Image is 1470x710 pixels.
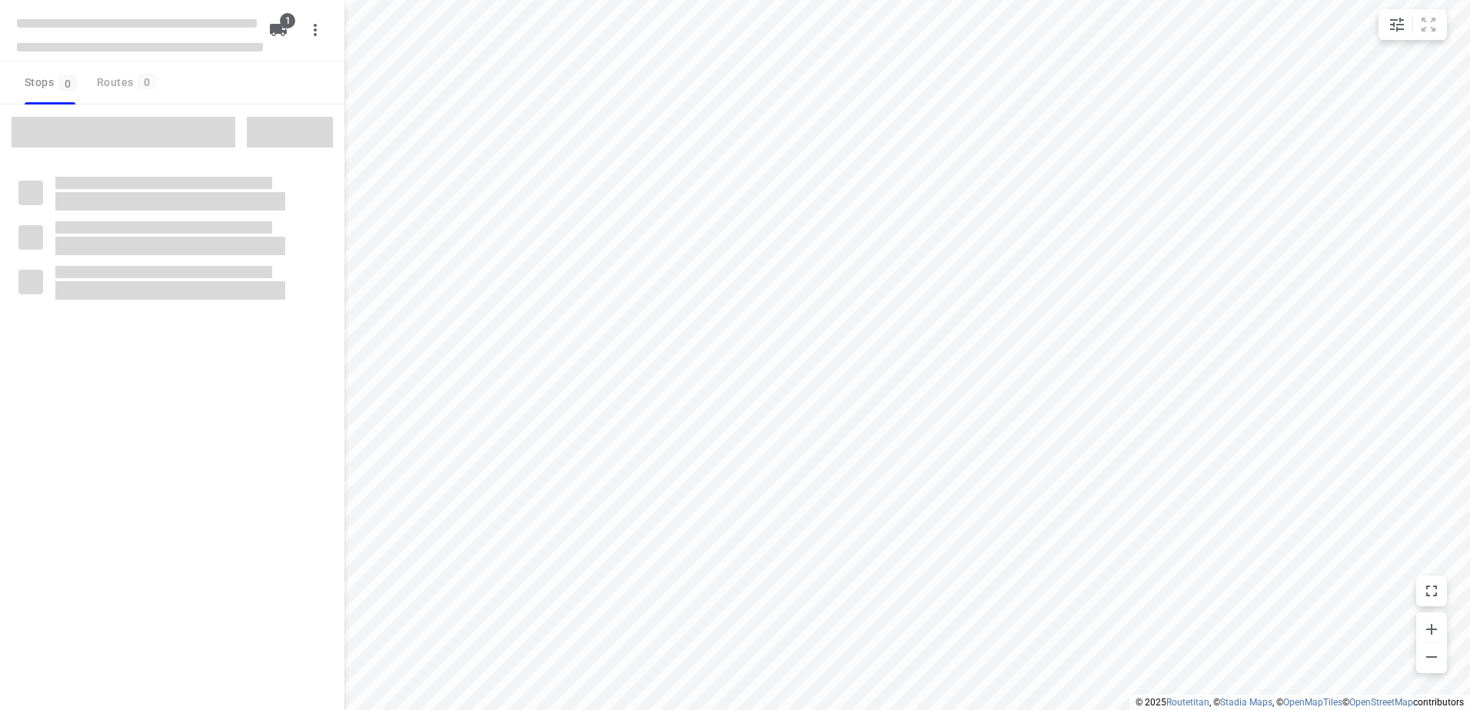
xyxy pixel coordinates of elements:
[1136,697,1464,708] li: © 2025 , © , © © contributors
[1283,697,1342,708] a: OpenMapTiles
[1382,9,1412,40] button: Map settings
[1379,9,1447,40] div: small contained button group
[1220,697,1272,708] a: Stadia Maps
[1349,697,1413,708] a: OpenStreetMap
[1166,697,1209,708] a: Routetitan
